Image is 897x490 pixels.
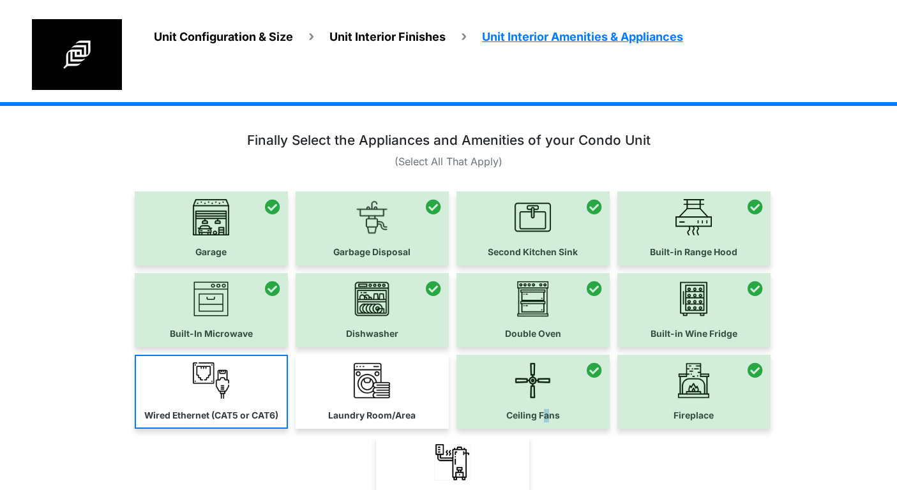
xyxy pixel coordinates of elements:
[135,154,763,169] p: (Select All That Apply)
[32,19,122,90] img: spp logo
[193,362,229,399] img: home-wired-CAT5-CAT6.png
[328,409,416,422] label: Laundry Room/Area
[329,30,446,43] span: Unit Interior Finishes
[354,362,390,399] img: laundry-room_5OBHpJr.png
[154,30,293,43] span: Unit Configuration & Size
[247,133,651,149] h3: Finally Select the Appliances and Amenities of your Condo Unit
[482,30,683,43] span: Unit Interior Amenities & Appliances
[144,409,278,422] label: Wired Ethernet (CAT5 or CAT6)
[434,444,471,480] img: water_heater_Ts5pyyV.PNG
